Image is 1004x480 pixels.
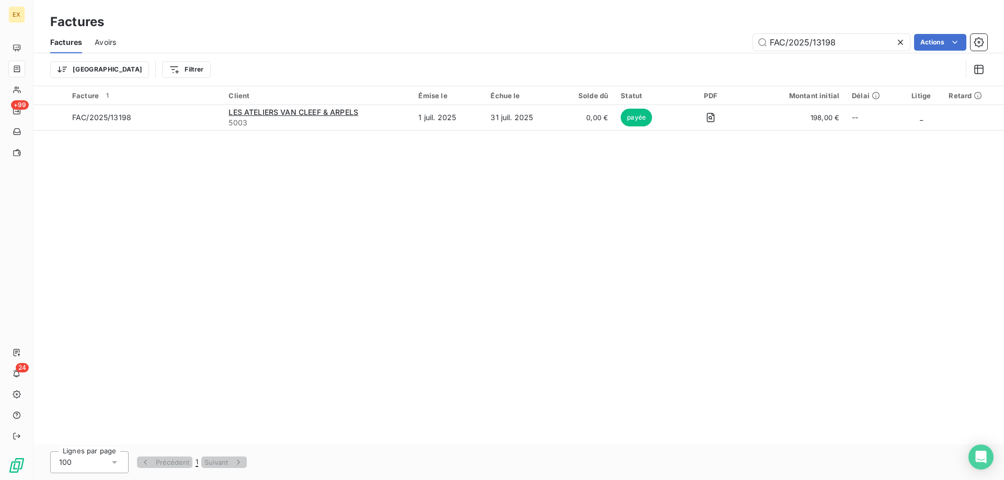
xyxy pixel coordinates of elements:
td: -- [846,105,900,130]
td: 31 juil. 2025 [484,105,557,130]
button: Précédent [137,456,192,468]
span: Factures [50,37,82,48]
div: Montant initial [751,91,839,100]
div: Délai [852,91,894,100]
span: 100 [59,457,72,467]
a: +99 [8,102,25,119]
span: 1 [103,91,112,100]
span: Avoirs [95,37,116,48]
div: Statut [621,91,670,100]
div: Solde dû [564,91,609,100]
span: FAC/2025/13198 [72,113,131,122]
span: 5003 [229,118,406,128]
div: PDF [683,91,738,100]
span: 198,00 € [751,112,839,123]
button: 1 [192,457,201,467]
span: payée [621,109,652,126]
img: Logo LeanPay [8,457,25,474]
input: Rechercher [753,34,910,51]
td: 1 juil. 2025 [412,105,484,130]
span: Facture [72,91,99,100]
div: Retard [949,91,998,100]
div: Échue le [490,91,551,100]
div: Émise le [418,91,478,100]
button: Filtrer [162,61,210,78]
span: _ [920,113,923,122]
div: Litige [906,91,936,100]
span: 24 [16,363,29,372]
button: Actions [914,34,966,51]
div: Client [229,91,406,100]
span: LES ATELIERS VAN CLEEF & ARPELS [229,108,358,116]
div: Open Intercom Messenger [968,444,994,470]
div: EX [8,6,25,23]
span: +99 [11,100,29,110]
button: [GEOGRAPHIC_DATA] [50,61,149,78]
h3: Factures [50,13,104,31]
span: 0,00 € [564,112,609,123]
button: Suivant [201,456,247,468]
span: 1 [196,458,198,467]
